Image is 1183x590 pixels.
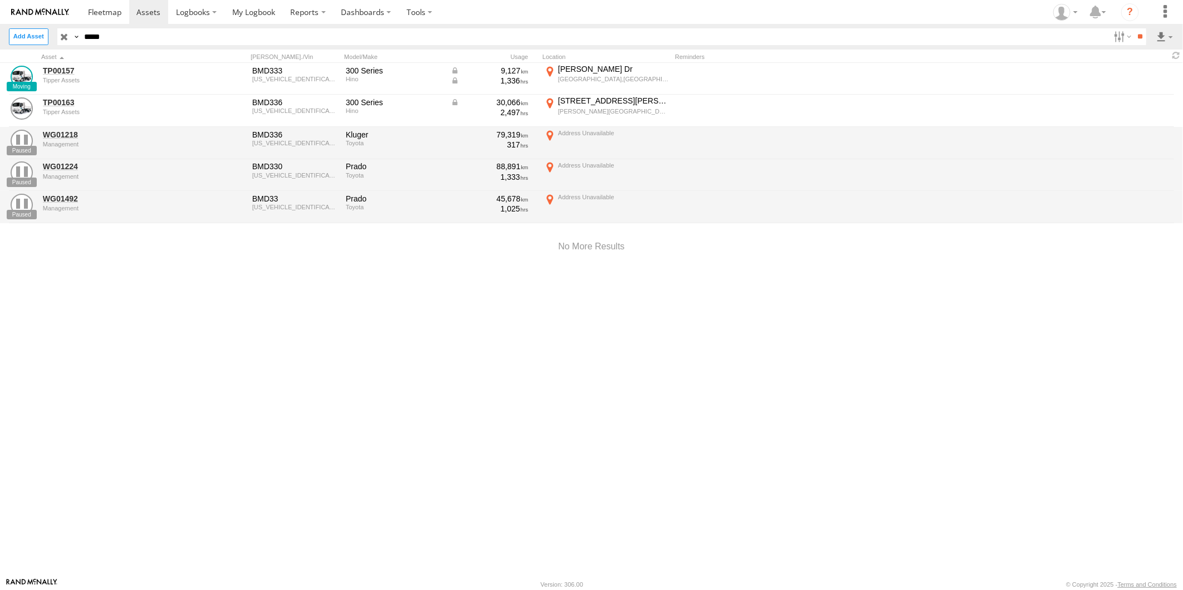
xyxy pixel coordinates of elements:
div: Data from Vehicle CANbus [451,97,529,107]
div: undefined [43,109,195,115]
div: Data from Vehicle CANbus [451,66,529,76]
div: undefined [43,141,195,147]
label: Create New Asset [9,28,48,45]
a: TP00163 [43,97,195,107]
a: View Asset Details [11,66,33,88]
span: Refresh [1170,51,1183,61]
div: undefined [43,205,195,212]
div: 88,891 [451,161,529,171]
div: undefined [43,77,195,83]
div: 79,319 [451,130,529,140]
div: BMD336 [252,130,338,140]
div: 5TDBZ3FH80S724996 [252,140,338,146]
div: Toyota [346,172,443,179]
div: [STREET_ADDRESS][PERSON_NAME] [558,96,669,106]
div: 1,025 [451,204,529,214]
img: rand-logo.svg [11,8,69,16]
label: Search Filter Options [1109,28,1133,45]
a: WG01224 [43,161,195,171]
div: 2,497 [451,107,529,117]
div: BMD333 [252,66,338,76]
div: JHHUCS1F40K054930 [252,107,338,114]
div: JHHTCS3F40K005381 [252,76,338,82]
div: Version: 306.00 [541,581,583,588]
a: View Asset Details [11,130,33,152]
div: 1,333 [451,172,529,182]
div: Hino [346,76,443,82]
a: View Asset Details [11,161,33,184]
div: 300 Series [346,66,443,76]
a: Terms and Conditions [1118,581,1177,588]
label: Click to View Current Location [542,64,671,94]
div: BMD33 [252,194,338,204]
a: TP00157 [43,66,195,76]
div: Zarni Lwin [1049,4,1082,21]
div: © Copyright 2025 - [1066,581,1177,588]
div: Prado [346,194,443,204]
div: 45,678 [451,194,529,204]
div: Usage [449,53,538,61]
div: Hino [346,107,443,114]
label: Click to View Current Location [542,160,671,190]
div: JTEBR3FJ60K159198 [252,172,338,179]
div: [PERSON_NAME]./Vin [251,53,340,61]
div: Reminders [675,53,853,61]
div: [GEOGRAPHIC_DATA],[GEOGRAPHIC_DATA] [558,75,669,83]
div: JTEBR3FJ20K329086 [252,204,338,210]
label: Click to View Current Location [542,192,671,222]
label: Click to View Current Location [542,96,671,126]
div: Toyota [346,204,443,210]
div: undefined [43,173,195,180]
a: View Asset Details [11,97,33,120]
div: Prado [346,161,443,171]
div: Toyota [346,140,443,146]
a: View Asset Details [11,194,33,216]
a: WG01218 [43,130,195,140]
div: Click to Sort [41,53,197,61]
div: Location [542,53,671,61]
div: BMD336 [252,97,338,107]
label: Export results as... [1155,28,1174,45]
div: 300 Series [346,97,443,107]
a: Visit our Website [6,579,57,590]
div: [PERSON_NAME][GEOGRAPHIC_DATA][PERSON_NAME],[GEOGRAPHIC_DATA] [558,107,669,115]
div: 317 [451,140,529,150]
div: Model/Make [344,53,444,61]
div: Kluger [346,130,443,140]
i: ? [1121,3,1139,21]
a: WG01492 [43,194,195,204]
div: [PERSON_NAME] Dr [558,64,669,74]
label: Click to View Current Location [542,128,671,158]
div: BMD330 [252,161,338,171]
div: Data from Vehicle CANbus [451,76,529,86]
label: Search Query [71,28,80,45]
